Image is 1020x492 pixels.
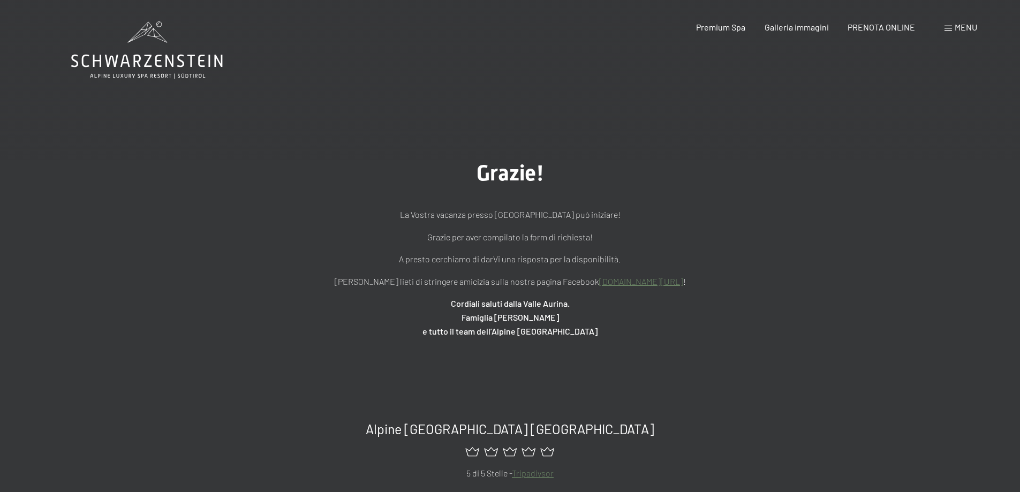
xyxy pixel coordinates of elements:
a: [DOMAIN_NAME][URL] [599,276,683,286]
a: Premium Spa [696,22,745,32]
p: [PERSON_NAME] lieti di stringere amicizia sulla nostra pagina Facebook ! [243,275,778,289]
p: Grazie per aver compilato la form di richiesta! [243,230,778,244]
span: Alpine [GEOGRAPHIC_DATA] [GEOGRAPHIC_DATA] [366,421,654,437]
p: A presto cerchiamo di darVi una risposta per la disponibilità. [243,252,778,266]
span: Grazie! [477,161,544,186]
a: Tripadivsor [512,468,554,478]
a: Galleria immagini [765,22,829,32]
p: 5 di 5 Stelle - [145,466,875,480]
p: La Vostra vacanza presso [GEOGRAPHIC_DATA] può iniziare! [243,208,778,222]
span: Menu [955,22,977,32]
strong: Cordiali saluti dalla Valle Aurina. Famiglia [PERSON_NAME] e tutto il team dell’Alpine [GEOGRAPHI... [422,298,598,336]
a: PRENOTA ONLINE [848,22,915,32]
